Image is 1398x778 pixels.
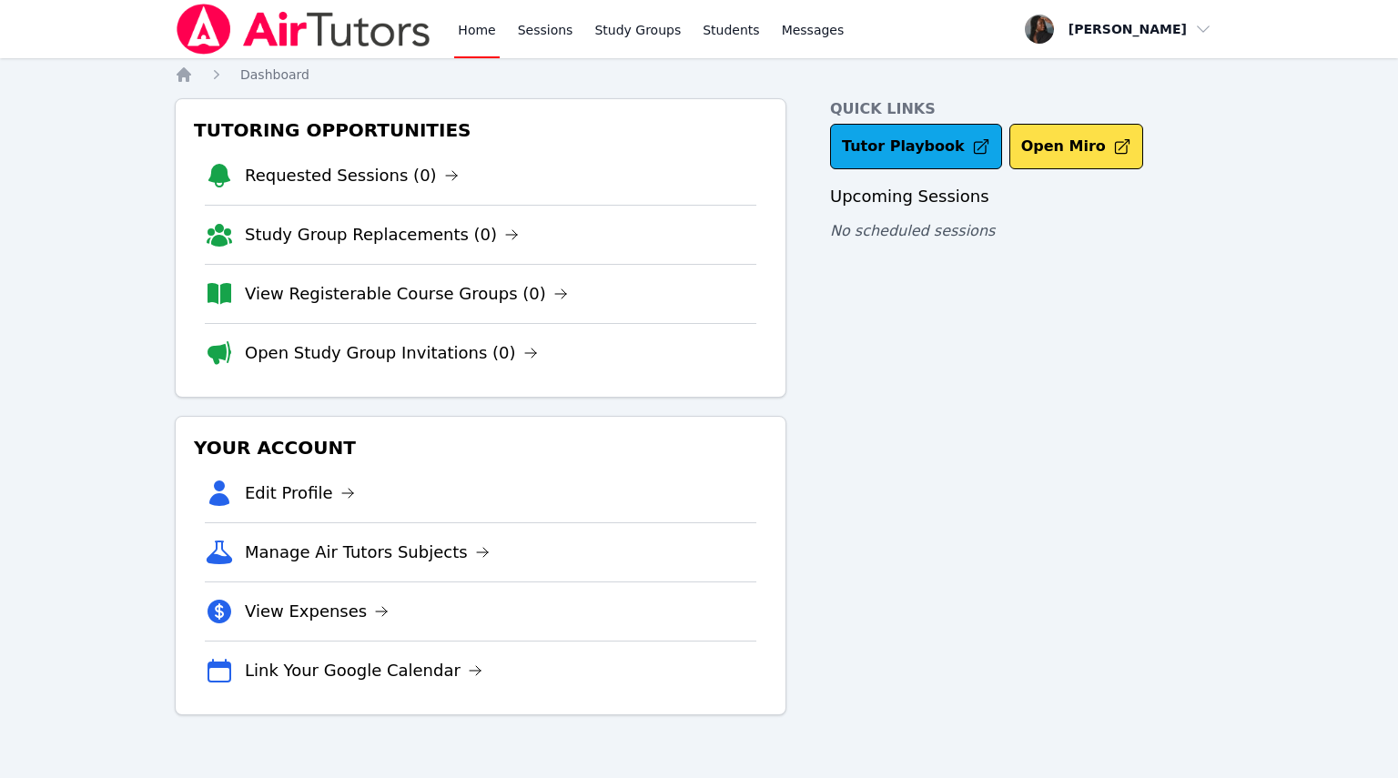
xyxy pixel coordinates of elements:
[245,599,389,624] a: View Expenses
[830,184,1223,209] h3: Upcoming Sessions
[245,340,538,366] a: Open Study Group Invitations (0)
[830,124,1002,169] a: Tutor Playbook
[245,163,459,188] a: Requested Sessions (0)
[245,480,355,506] a: Edit Profile
[190,114,771,147] h3: Tutoring Opportunities
[245,540,490,565] a: Manage Air Tutors Subjects
[245,222,519,248] a: Study Group Replacements (0)
[245,281,568,307] a: View Registerable Course Groups (0)
[245,658,482,683] a: Link Your Google Calendar
[240,67,309,82] span: Dashboard
[830,98,1223,120] h4: Quick Links
[782,21,845,39] span: Messages
[240,66,309,84] a: Dashboard
[830,222,995,239] span: No scheduled sessions
[1009,124,1143,169] button: Open Miro
[175,66,1223,84] nav: Breadcrumb
[190,431,771,464] h3: Your Account
[175,4,432,55] img: Air Tutors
